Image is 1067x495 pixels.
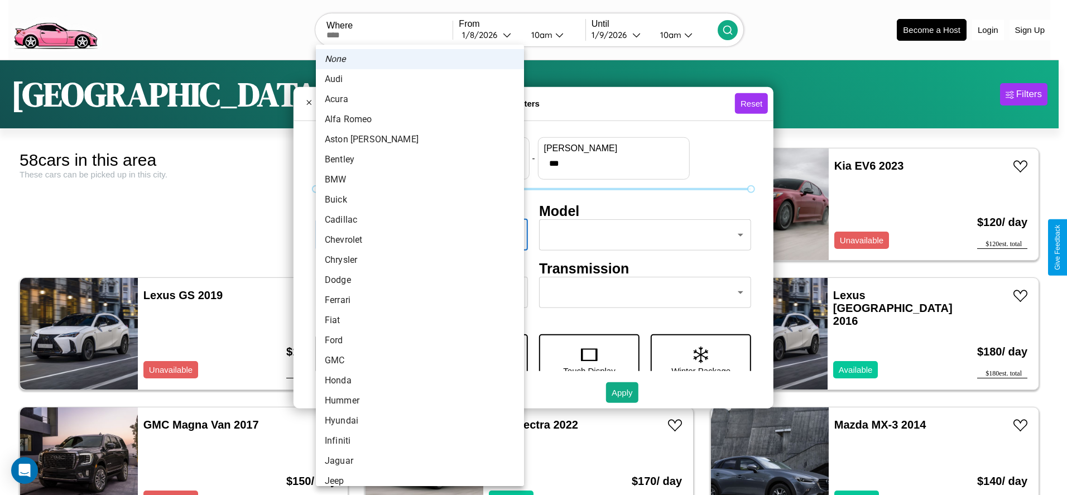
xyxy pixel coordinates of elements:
[316,190,524,210] li: Buick
[316,371,524,391] li: Honda
[316,210,524,230] li: Cadillac
[316,451,524,471] li: Jaguar
[325,52,346,66] em: None
[316,310,524,330] li: Fiat
[316,350,524,371] li: GMC
[316,250,524,270] li: Chrysler
[316,150,524,170] li: Bentley
[316,391,524,411] li: Hummer
[316,431,524,451] li: Infiniti
[316,109,524,129] li: Alfa Romeo
[316,69,524,89] li: Audi
[11,457,38,484] div: Open Intercom Messenger
[316,170,524,190] li: BMW
[316,89,524,109] li: Acura
[316,270,524,290] li: Dodge
[316,411,524,431] li: Hyundai
[316,471,524,491] li: Jeep
[316,330,524,350] li: Ford
[316,290,524,310] li: Ferrari
[316,230,524,250] li: Chevrolet
[316,129,524,150] li: Aston [PERSON_NAME]
[1054,225,1061,270] div: Give Feedback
